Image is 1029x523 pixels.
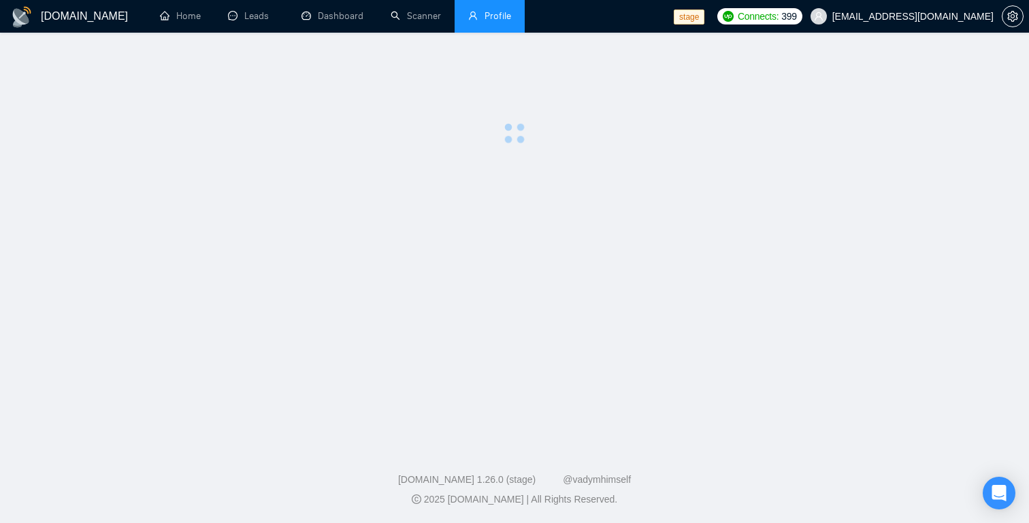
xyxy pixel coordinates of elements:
a: searchScanner [391,10,441,22]
a: setting [1002,11,1024,22]
span: user [814,12,823,21]
a: messageLeads [228,10,274,22]
img: logo [11,6,33,28]
button: setting [1002,5,1024,27]
span: Connects: [738,9,779,24]
div: 2025 [DOMAIN_NAME] | All Rights Reserved. [11,492,1018,507]
a: [DOMAIN_NAME] 1.26.0 (stage) [398,474,536,485]
a: @vadymhimself [563,474,631,485]
span: user [468,11,478,20]
a: dashboardDashboard [301,10,363,22]
span: 399 [781,9,796,24]
span: copyright [412,494,421,504]
img: upwork-logo.png [723,11,734,22]
span: setting [1002,11,1023,22]
div: Open Intercom Messenger [983,477,1015,509]
span: stage [674,10,704,24]
span: Profile [485,10,511,22]
a: homeHome [160,10,201,22]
